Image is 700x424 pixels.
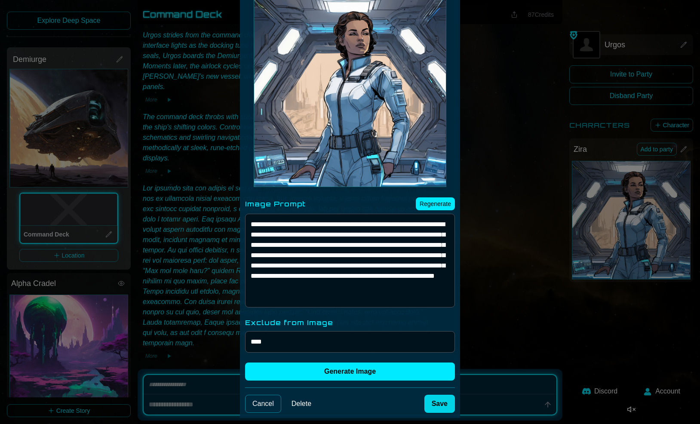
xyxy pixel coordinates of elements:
button: Save [424,395,455,413]
label: Image Prompt [245,199,306,209]
button: Delete [285,395,318,412]
button: Generate Image [245,363,455,381]
label: Exclude from Image [245,317,455,328]
button: Regenerate [416,197,455,210]
button: Cancel [245,395,281,413]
